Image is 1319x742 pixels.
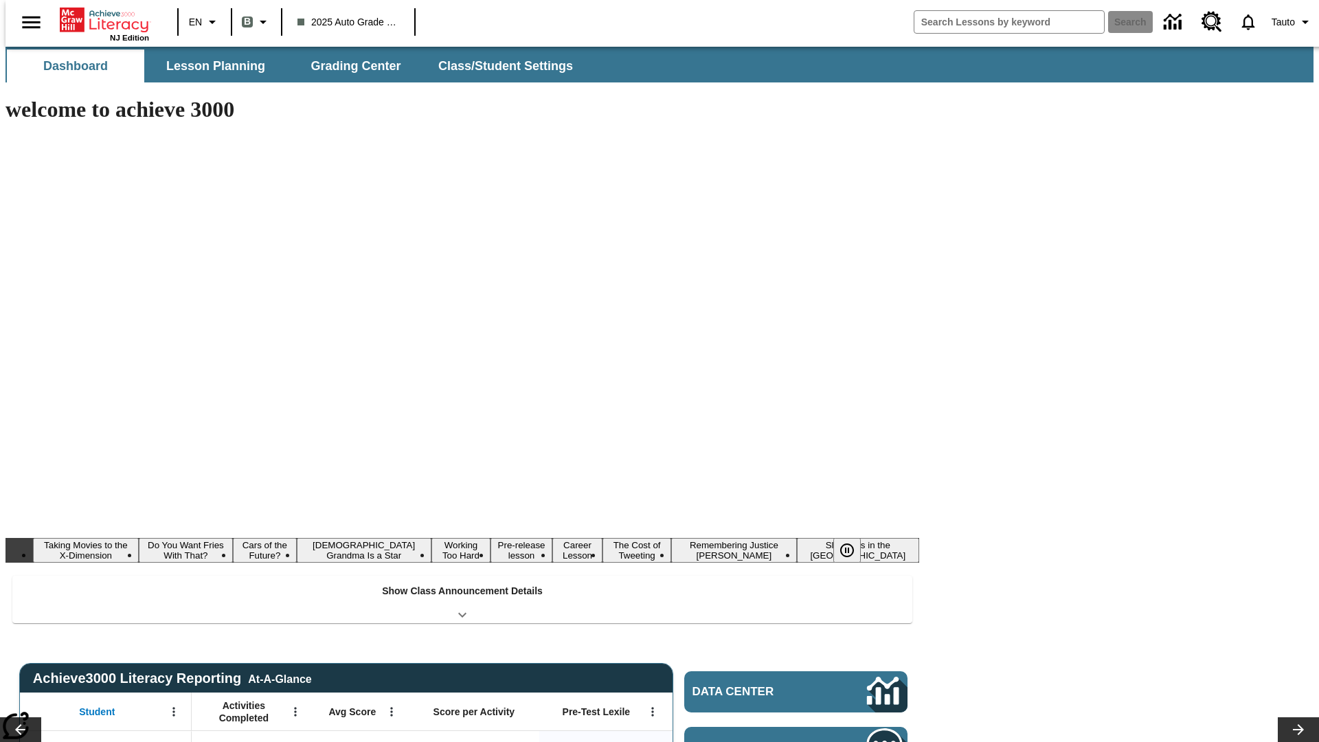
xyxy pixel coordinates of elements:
span: Avg Score [328,706,376,718]
div: Pause [833,538,875,563]
a: Notifications [1230,4,1266,40]
button: Profile/Settings [1266,10,1319,34]
a: Data Center [684,671,907,712]
button: Pause [833,538,861,563]
span: EN [189,15,202,30]
div: Home [60,5,149,42]
button: Open side menu [11,2,52,43]
button: Lesson carousel, Next [1278,717,1319,742]
button: Dashboard [7,49,144,82]
button: Open Menu [381,701,402,722]
button: Language: EN, Select a language [183,10,227,34]
button: Slide 3 Cars of the Future? [233,538,296,563]
button: Slide 2 Do You Want Fries With That? [139,538,233,563]
button: Slide 9 Remembering Justice O'Connor [671,538,796,563]
button: Slide 8 The Cost of Tweeting [602,538,671,563]
div: SubNavbar [5,47,1314,82]
span: NJ Edition [110,34,149,42]
input: search field [914,11,1104,33]
div: Show Class Announcement Details [12,576,912,623]
button: Slide 6 Pre-release lesson [491,538,552,563]
span: Pre-Test Lexile [563,706,631,718]
a: Home [60,6,149,34]
a: Resource Center, Will open in new tab [1193,3,1230,41]
span: Data Center [692,685,821,699]
button: Open Menu [642,701,663,722]
button: Open Menu [285,701,306,722]
span: B [244,13,251,30]
span: Score per Activity [433,706,515,718]
button: Slide 4 South Korean Grandma Is a Star [297,538,431,563]
span: 2025 Auto Grade 1 B [297,15,399,30]
button: Class/Student Settings [427,49,584,82]
button: Slide 7 Career Lesson [552,538,602,563]
button: Boost Class color is gray green. Change class color [236,10,277,34]
button: Slide 5 Working Too Hard [431,538,491,563]
div: At-A-Glance [248,671,311,686]
span: Achieve3000 Literacy Reporting [33,671,312,686]
a: Data Center [1155,3,1193,41]
button: Slide 1 Taking Movies to the X-Dimension [33,538,139,563]
button: Grading Center [287,49,425,82]
p: Show Class Announcement Details [382,584,543,598]
span: Activities Completed [199,699,289,724]
button: Open Menu [164,701,184,722]
div: SubNavbar [5,49,585,82]
button: Lesson Planning [147,49,284,82]
h1: welcome to achieve 3000 [5,97,919,122]
button: Slide 10 Sleepless in the Animal Kingdom [797,538,919,563]
span: Tauto [1272,15,1295,30]
span: Student [79,706,115,718]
